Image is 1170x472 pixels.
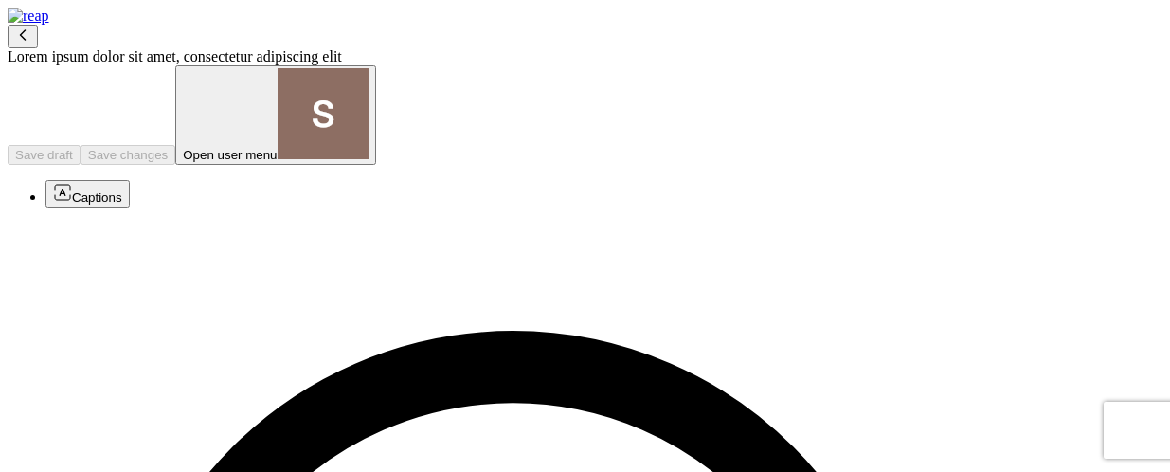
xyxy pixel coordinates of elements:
button: Save draft [8,145,81,165]
button: Open user menu [175,65,375,165]
span: Captions [72,191,122,205]
span: Open user menu [183,148,277,162]
button: Captions [45,180,130,208]
button: Save changes [81,145,175,165]
img: reap [8,8,49,25]
div: Lorem ipsum dolor sit amet, consectetur adipiscing elit [8,48,1162,65]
